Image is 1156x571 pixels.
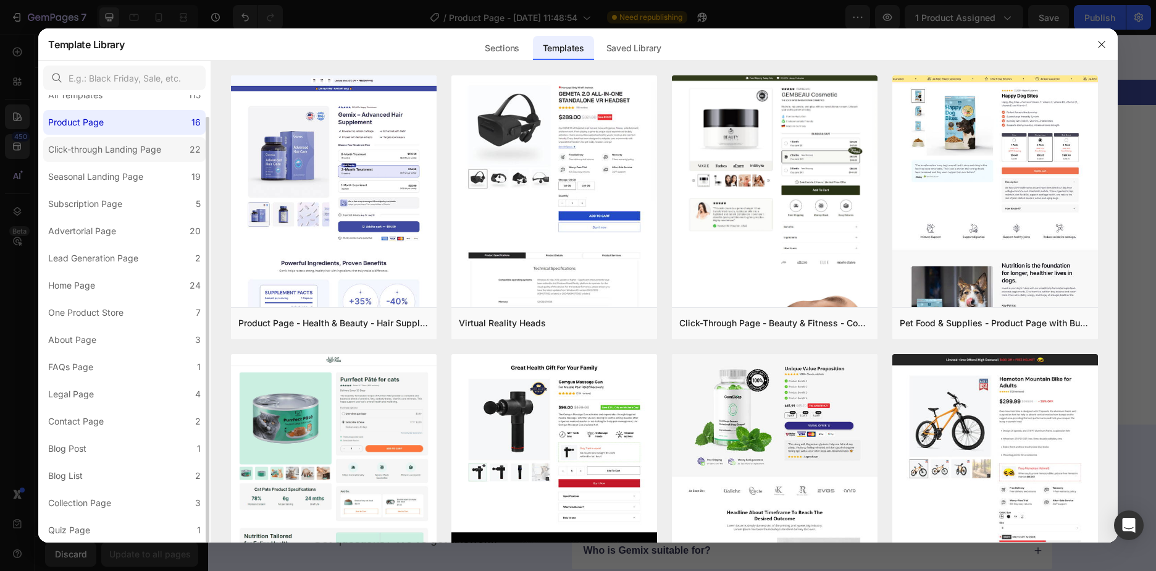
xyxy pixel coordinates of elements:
[195,387,201,402] div: 4
[48,251,138,266] div: Lead Generation Page
[191,169,201,184] div: 19
[314,228,440,274] img: gempages_432750572815254551-a62c7382-44b5-4b8a-b2af-4bef057d11ea.svg
[375,510,503,523] p: Who is Gemix suitable for?
[375,463,550,476] p: How long does it take to see results?
[385,25,396,31] p: HRS
[195,414,201,429] div: 2
[48,441,86,456] div: Blog Post
[188,88,201,103] div: 115
[450,25,459,31] p: SEC
[48,115,104,130] div: Product Page
[48,387,94,402] div: Legal Page
[48,278,95,293] div: Home Page
[459,316,546,331] div: Virtual Reality Heads
[190,278,201,293] div: 24
[48,414,104,429] div: Contact Page
[417,14,427,25] div: 31
[679,316,870,331] div: Click-Through Page - Beauty & Fitness - Cosmetic
[48,88,103,103] div: All Templates
[48,224,116,239] div: Advertorial Page
[195,496,201,510] div: 3
[48,197,122,211] div: Subscription Page
[190,224,201,239] div: 20
[48,523,90,538] div: Quiz Page
[480,16,844,29] p: Limited time:30% OFF + FREESHIPPING
[9,195,939,213] h2: As Featured In
[470,228,597,274] img: gempages_432750572815254551-450f2634-a245-4be0-b322-741cd7897b06.svg
[197,523,201,538] div: 1
[637,304,702,314] div: Drop element here
[635,92,718,103] p: Customer
[157,228,283,274] img: gempages_432750572815254551-4e3559be-fbfe-4d35-86c8-eef45ac852d3.svg
[48,28,124,61] h2: Template Library
[783,229,910,275] img: gempages_432750572815254551-7db7d4c1-a4eb-4d04-afd4-23a978d3b6fe.svg
[105,497,343,513] p: Got questions? We’ve got answer...
[48,169,143,184] div: Seasonal Landing Page
[195,332,201,347] div: 3
[1,228,127,274] img: gempages_432750572815254551-2cbeeed6-194d-4cc9-b8f0-0be8b4f7b274.svg
[385,14,396,25] div: 22
[533,36,594,61] div: Templates
[635,77,718,90] p: [PERSON_NAME]
[48,496,111,510] div: Collection Page
[626,228,753,274] img: gempages_432750572815254551-86492abc-13d3-4402-980f-6b51aa8820c4.svg
[43,66,206,90] input: E.g.: Black Friday, Sale, etc.
[195,468,201,483] div: 2
[195,251,201,266] div: 2
[48,332,96,347] div: About Page
[196,197,201,211] div: 5
[48,305,124,320] div: One Product Store
[238,316,429,331] div: Product Page - Health & Beauty - Hair Supplement
[48,468,83,483] div: Blog List
[197,441,201,456] div: 1
[601,75,626,104] img: gempages_432750572815254551-fc5a7d6b-6516-4e4f-8835-fae4fb42d90f.png
[48,142,161,157] div: Click-through Landing Page
[197,360,201,374] div: 1
[450,14,459,25] div: 55
[1114,510,1144,540] div: Open Intercom Messenger
[196,305,201,320] div: 7
[475,36,529,61] div: Sections
[900,316,1091,331] div: Pet Food & Supplies - Product Page with Bundle
[597,36,671,61] div: Saved Library
[1,51,947,64] p: 🎁 LIMITED TIME - HAIR DAY SALE 🎁
[191,115,201,130] div: 16
[104,452,345,486] h2: FAQs
[48,360,93,374] div: FAQs Page
[190,142,201,157] div: 22
[417,25,427,31] p: MIN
